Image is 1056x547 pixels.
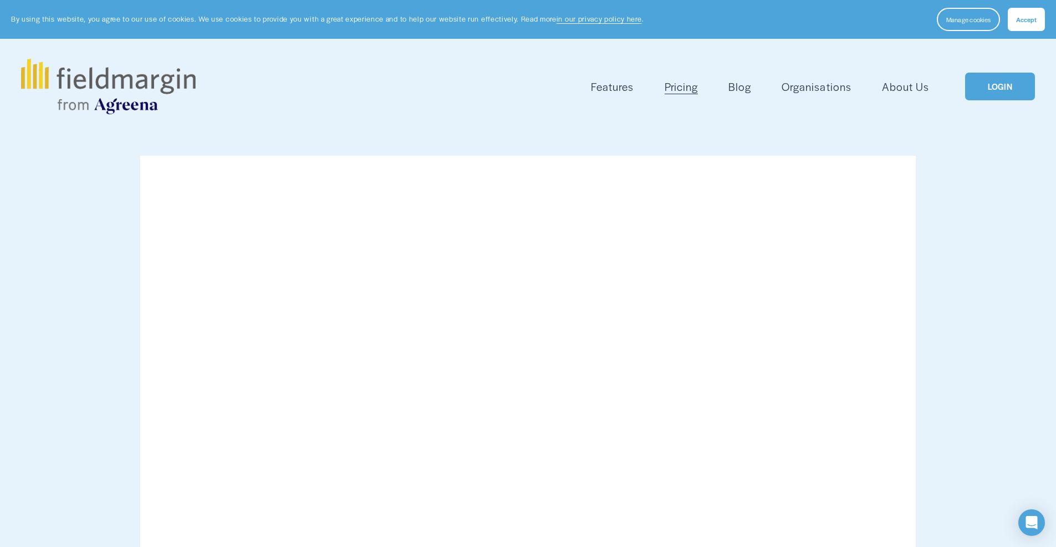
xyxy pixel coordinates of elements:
span: Manage cookies [946,15,991,24]
a: Blog [728,78,751,96]
span: Features [591,79,634,95]
p: By using this website, you agree to our use of cookies. We use cookies to provide you with a grea... [11,14,644,24]
button: Manage cookies [937,8,1000,31]
img: fieldmargin.com [21,59,195,114]
a: About Us [882,78,929,96]
a: LOGIN [965,73,1035,101]
span: Accept [1016,15,1037,24]
button: Accept [1008,8,1045,31]
a: folder dropdown [591,78,634,96]
a: in our privacy policy here [557,14,642,24]
a: Organisations [782,78,851,96]
a: Pricing [665,78,698,96]
div: Open Intercom Messenger [1018,509,1045,536]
